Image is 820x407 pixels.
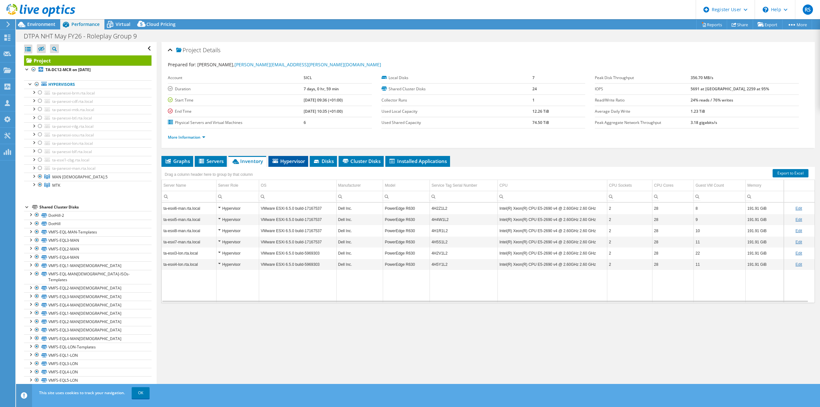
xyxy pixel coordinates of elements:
a: VMFS-EQL3-MAN[DEMOGRAPHIC_DATA] [24,292,152,301]
a: VMFS-EQL4-MAN[DEMOGRAPHIC_DATA] [24,301,152,309]
span: RS [803,4,813,15]
a: VMFS-EQL2-MAN[DEMOGRAPHIC_DATA] [24,284,152,292]
a: VMFS-EQL4-MAN [24,253,152,261]
div: Shared Cluster Disks [39,203,152,211]
a: DotHill [24,220,152,228]
div: Server Name [163,182,186,189]
b: SICL [304,75,312,80]
span: This site uses cookies to track your navigation. [39,390,125,395]
td: Column Server Role, Value Hypervisor [216,236,259,248]
td: Column CPU, Value Intel(R) Xeon(R) CPU E5-2690 v4 @ 2.60GHz 2.60 GHz [498,203,607,214]
label: Start Time [168,97,304,103]
td: Column CPU, Value Intel(R) Xeon(R) CPU E5-2690 v4 @ 2.60GHz 2.60 GHz [498,214,607,225]
a: VMFS-EQL1-MAN[DEMOGRAPHIC_DATA] [24,261,152,270]
td: Column Model, Value PowerEdge R630 [383,203,430,214]
label: Peak Disk Throughput [595,75,691,81]
td: CPU Sockets Column [607,180,652,191]
td: Column CPU Cores, Value 28 [652,259,694,270]
label: Duration [168,86,304,92]
a: ta-panesxi-brm.rta.local [24,89,152,97]
span: Disks [313,158,334,164]
td: Column Service Tag Serial Number, Value 4H4W1L2 [430,214,498,225]
td: Column Service Tag Serial Number, Value 4H2V1L2 [430,248,498,259]
b: 5691 at [GEOGRAPHIC_DATA], 2259 at 95% [691,86,769,92]
td: Column Server Name, Value ta-esxi5-man.rta.local [162,214,216,225]
td: Column Server Name, Value ta-esxi6-man.rta.local [162,203,216,214]
span: Graphs [165,158,190,164]
b: [DATE] 09:36 (+01:00) [304,97,343,103]
td: Column CPU, Value Intel(R) Xeon(R) CPU E5-2690 v4 @ 2.60GHz 2.60 GHz [498,248,607,259]
td: Column Model, Value PowerEdge R630 [383,214,430,225]
label: IOPS [595,86,691,92]
span: ta-panesxi-rdg.rta.local [52,124,94,129]
a: TA-DC12-MCR on [DATE] [24,66,152,74]
div: Hypervisor [218,227,258,235]
td: Column Manufacturer, Value Dell Inc. [336,203,383,214]
td: Column Guest VM Count, Value 22 [694,248,746,259]
label: End Time [168,108,304,115]
a: ta-esxi1-cbg.rta.local [24,156,152,164]
td: Column Service Tag Serial Number, Value 4H2Z1L2 [430,203,498,214]
td: Column Guest VM Count, Filter cell [694,191,746,202]
td: Column Model, Value PowerEdge R630 [383,259,430,270]
td: Column Memory, Value 191.91 GiB [746,259,784,270]
td: Column Server Role, Value Hypervisor [216,225,259,236]
td: Column CPU, Value Intel(R) Xeon(R) CPU E5-2690 v4 @ 2.60GHz 2.60 GHz [498,225,607,236]
span: Details [203,46,220,54]
a: MAN 6.5 [24,173,152,181]
div: CPU Sockets [609,182,632,189]
td: Model Column [383,180,430,191]
svg: \n [763,7,768,12]
label: Read/Write Ratio [595,97,691,103]
td: Column Model, Value PowerEdge R630 [383,236,430,248]
a: Edit [795,229,802,233]
td: Column OS, Filter cell [259,191,336,202]
label: Collector Runs [381,97,532,103]
td: Column Memory, Value 191.91 GiB [746,214,784,225]
td: Manufacturer Column [336,180,383,191]
a: ta-panesxi-man.rta.local [24,164,152,173]
a: Share [727,20,753,29]
td: Column CPU Sockets, Value 2 [607,225,652,236]
a: VMFS-EQL3-MAN[DEMOGRAPHIC_DATA] [24,326,152,334]
a: ta-panesxi-blf.rta.local [24,147,152,156]
span: ta-panesxi-btl.rta.local [52,115,92,121]
td: Column CPU, Value Intel(R) Xeon(R) CPU E5-2690 v4 @ 2.60GHz 2.60 GHz [498,259,607,270]
td: Column Server Name, Value ta-esxi7-man.rta.local [162,236,216,248]
b: 7 days, 0 hr, 59 min [304,86,339,92]
span: ta-panesxi-lon.rta.local [52,141,93,146]
b: 1 [532,97,535,103]
a: VMFS-EQL5-LON [24,376,152,385]
b: TA-DC12-MCR on [DATE] [45,67,91,72]
a: Hypervisors [24,80,152,89]
span: Inventory [232,158,263,164]
div: Data grid [161,167,815,303]
div: Memory [747,182,761,189]
td: Column CPU Sockets, Value 2 [607,248,652,259]
span: ta-panesxi-mtk.rta.local [52,107,94,112]
a: DotHill-2 [24,211,152,219]
a: More [782,20,812,29]
td: Service Tag Serial Number Column [430,180,498,191]
td: Memory Column [746,180,784,191]
a: OK [132,387,150,399]
label: Peak Aggregate Network Throughput [595,119,691,126]
span: Performance [71,21,100,27]
a: VMFS-EQL1-LON [24,351,152,359]
div: Drag a column header here to group by that column [163,170,254,179]
div: Hypervisor [218,249,258,257]
td: Column CPU Sockets, Value 2 [607,236,652,248]
td: Column Manufacturer, Value Dell Inc. [336,259,383,270]
td: Column OS, Value VMware ESXi 6.5.0 build-17167537 [259,203,336,214]
td: Column CPU Cores, Value 28 [652,203,694,214]
td: Column Model, Filter cell [383,191,430,202]
b: 12.26 TiB [532,109,549,114]
a: ta-panesxi-sou.rta.local [24,131,152,139]
a: ta-panesxi-rdg.rta.local [24,122,152,131]
td: Server Role Column [216,180,259,191]
b: [DATE] 10:35 (+01:00) [304,109,343,114]
div: CPU Cores [654,182,674,189]
td: CPU Column [498,180,607,191]
label: Average Daily Write [595,108,691,115]
label: Prepared for: [168,61,196,68]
